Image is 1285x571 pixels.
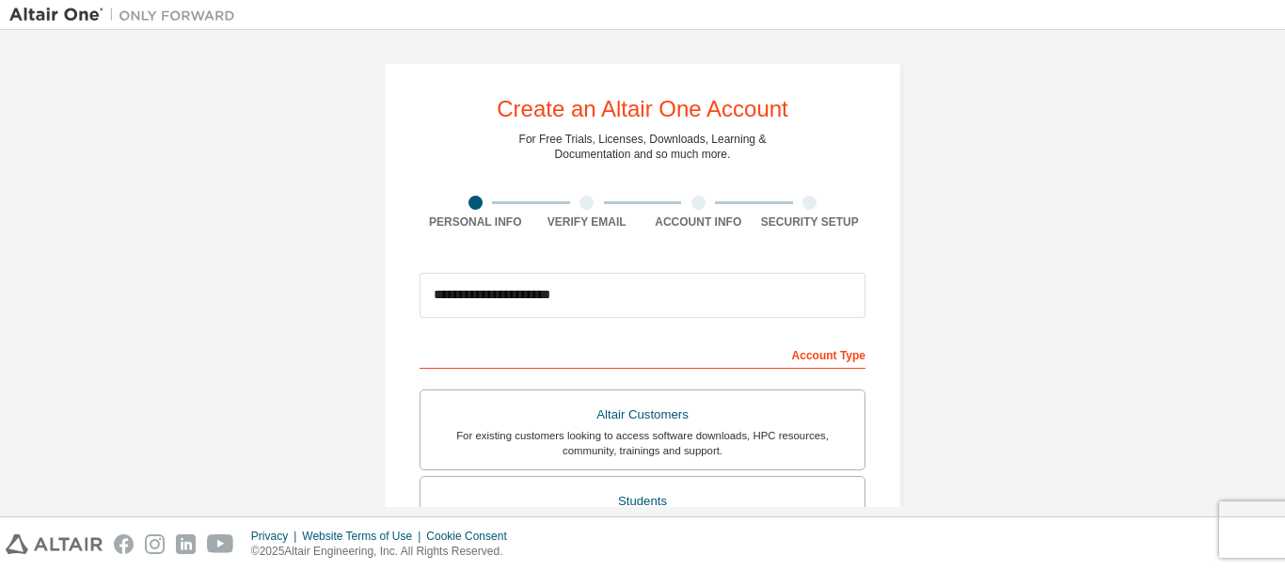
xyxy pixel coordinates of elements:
img: altair_logo.svg [6,534,103,554]
div: Students [432,488,853,515]
div: Account Type [420,339,865,369]
div: For existing customers looking to access software downloads, HPC resources, community, trainings ... [432,428,853,458]
div: Create an Altair One Account [497,98,788,120]
div: Privacy [251,529,302,544]
div: Security Setup [754,214,866,230]
div: Verify Email [531,214,643,230]
div: Cookie Consent [426,529,517,544]
img: instagram.svg [145,534,165,554]
img: facebook.svg [114,534,134,554]
img: youtube.svg [207,534,234,554]
div: For Free Trials, Licenses, Downloads, Learning & Documentation and so much more. [519,132,767,162]
div: Website Terms of Use [302,529,426,544]
img: Altair One [9,6,245,24]
div: Personal Info [420,214,531,230]
div: Account Info [642,214,754,230]
div: Altair Customers [432,402,853,428]
p: © 2025 Altair Engineering, Inc. All Rights Reserved. [251,544,518,560]
img: linkedin.svg [176,534,196,554]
